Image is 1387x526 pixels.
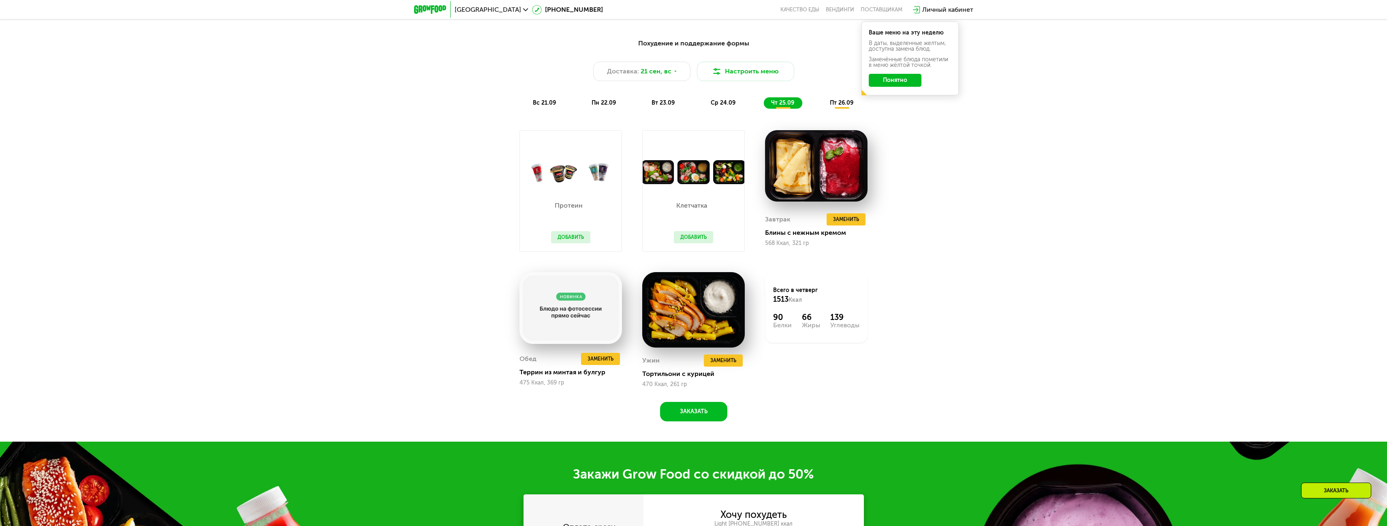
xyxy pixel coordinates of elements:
div: Всего в четверг [773,286,859,304]
button: Добавить [551,231,590,243]
span: вс 21.09 [533,99,556,106]
div: Заменённые блюда пометили в меню жёлтой точкой. [869,57,951,68]
div: Хочу похудеть [720,510,787,519]
div: Завтрак [765,213,791,225]
div: Блины с нежным кремом [765,229,874,237]
div: В даты, выделенные желтым, доступна замена блюд. [869,41,951,52]
div: Террин из минтая и булгур [519,368,628,376]
span: ср 24.09 [711,99,735,106]
span: Заменить [833,215,859,223]
div: Белки [773,322,792,328]
button: Настроить меню [697,62,794,81]
button: Понятно [869,74,921,87]
a: Качество еды [780,6,819,13]
span: пн 22.09 [592,99,616,106]
a: Вендинги [826,6,854,13]
span: Заменить [588,355,613,363]
button: Добавить [674,231,713,243]
p: Клетчатка [674,202,709,209]
div: Заказать [1301,483,1371,498]
button: Заменить [827,213,866,225]
div: 90 [773,312,792,322]
div: 139 [830,312,859,322]
div: поставщикам [861,6,902,13]
span: 21 сен, вс [641,67,671,76]
span: Ккал [789,296,802,303]
span: вт 23.09 [652,99,675,106]
div: Жиры [802,322,820,328]
div: Углеводы [830,322,859,328]
a: [PHONE_NUMBER] [532,5,603,15]
div: 470 Ккал, 261 гр [642,381,745,388]
div: 568 Ккал, 321 гр [765,240,868,247]
span: пт 26.09 [830,99,853,106]
p: Протеин [551,202,586,209]
div: Похудение и поддержание формы [454,39,934,49]
div: 475 Ккал, 369 гр [519,380,622,386]
div: Ужин [642,354,660,367]
button: Заменить [581,353,620,365]
div: Обед [519,353,536,365]
span: [GEOGRAPHIC_DATA] [455,6,521,13]
span: Заменить [710,356,736,365]
div: Ваше меню на эту неделю [869,30,951,36]
div: Тортильони с курицей [642,370,751,378]
span: чт 25.09 [771,99,794,106]
div: Личный кабинет [922,5,973,15]
div: 66 [802,312,820,322]
span: Доставка: [607,67,639,76]
button: Заказать [660,402,727,421]
button: Заменить [704,354,743,367]
span: 1513 [773,295,789,304]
